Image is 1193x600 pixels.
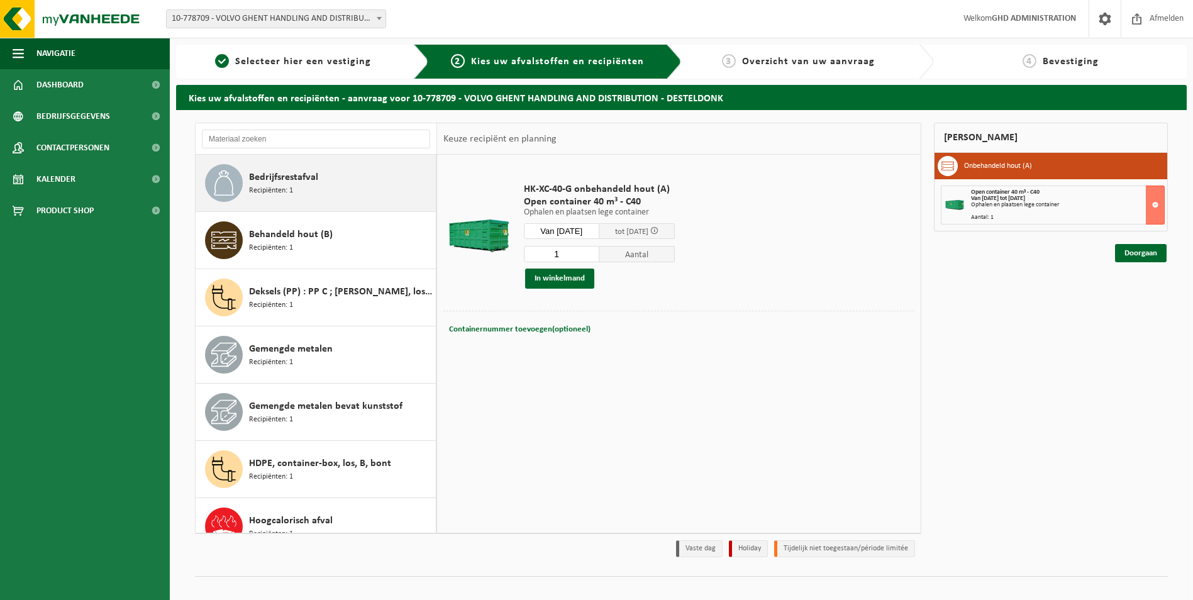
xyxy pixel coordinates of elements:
span: Open container 40 m³ - C40 [971,189,1040,196]
div: Ophalen en plaatsen lege container [971,202,1164,208]
span: 4 [1023,54,1036,68]
span: Recipiënten: 1 [249,471,293,483]
button: HDPE, container-box, los, B, bont Recipiënten: 1 [196,441,436,498]
strong: GHD ADMINISTRATION [992,14,1076,23]
li: Tijdelijk niet toegestaan/période limitée [774,540,915,557]
span: tot [DATE] [615,228,648,236]
button: Bedrijfsrestafval Recipiënten: 1 [196,155,436,212]
span: 1 [215,54,229,68]
span: Dashboard [36,69,84,101]
span: Gemengde metalen [249,342,333,357]
span: Recipiënten: 1 [249,414,293,426]
span: Recipiënten: 1 [249,528,293,540]
button: Gemengde metalen Recipiënten: 1 [196,326,436,384]
div: [PERSON_NAME] [934,123,1168,153]
input: Materiaal zoeken [202,130,430,148]
span: Kalender [36,164,75,195]
h3: Onbehandeld hout (A) [964,156,1032,176]
span: Behandeld hout (B) [249,227,333,242]
div: Aantal: 1 [971,214,1164,221]
input: Selecteer datum [524,223,599,239]
button: Gemengde metalen bevat kunststof Recipiënten: 1 [196,384,436,441]
li: Vaste dag [676,540,723,557]
button: In winkelmand [525,269,594,289]
span: Bevestiging [1043,57,1099,67]
p: Ophalen en plaatsen lege container [524,208,675,217]
span: Selecteer hier een vestiging [235,57,371,67]
h2: Kies uw afvalstoffen en recipiënten - aanvraag voor 10-778709 - VOLVO GHENT HANDLING AND DISTRIBU... [176,85,1187,109]
span: Kies uw afvalstoffen en recipiënten [471,57,644,67]
span: 10-778709 - VOLVO GHENT HANDLING AND DISTRIBUTION - DESTELDONK [166,9,386,28]
strong: Van [DATE] tot [DATE] [971,195,1025,202]
span: Bedrijfsrestafval [249,170,318,185]
span: Gemengde metalen bevat kunststof [249,399,402,414]
span: Hoogcalorisch afval [249,513,333,528]
span: Open container 40 m³ - C40 [524,196,675,208]
a: 1Selecteer hier een vestiging [182,54,404,69]
span: Deksels (PP) : PP C ; [PERSON_NAME], los ; B (1-5); bont [249,284,433,299]
button: Containernummer toevoegen(optioneel) [448,321,592,338]
span: HK-XC-40-G onbehandeld hout (A) [524,183,675,196]
span: Recipiënten: 1 [249,185,293,197]
span: Product Shop [36,195,94,226]
span: Containernummer toevoegen(optioneel) [449,325,591,333]
span: HDPE, container-box, los, B, bont [249,456,391,471]
li: Holiday [729,540,768,557]
button: Hoogcalorisch afval Recipiënten: 1 [196,498,436,555]
span: Recipiënten: 1 [249,299,293,311]
span: Overzicht van uw aanvraag [742,57,875,67]
a: Doorgaan [1115,244,1167,262]
span: Contactpersonen [36,132,109,164]
span: Aantal [599,246,675,262]
span: Recipiënten: 1 [249,242,293,254]
span: 10-778709 - VOLVO GHENT HANDLING AND DISTRIBUTION - DESTELDONK [167,10,386,28]
span: Navigatie [36,38,75,69]
button: Behandeld hout (B) Recipiënten: 1 [196,212,436,269]
div: Keuze recipiënt en planning [437,123,563,155]
button: Deksels (PP) : PP C ; [PERSON_NAME], los ; B (1-5); bont Recipiënten: 1 [196,269,436,326]
span: 3 [722,54,736,68]
span: Bedrijfsgegevens [36,101,110,132]
span: 2 [451,54,465,68]
span: Recipiënten: 1 [249,357,293,369]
